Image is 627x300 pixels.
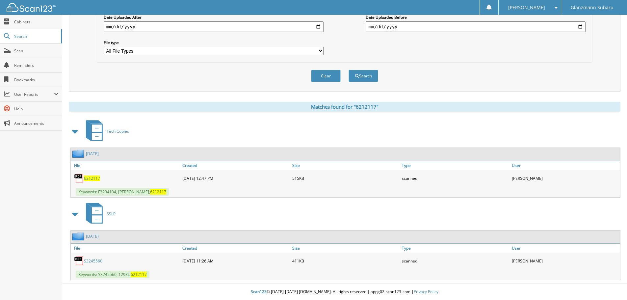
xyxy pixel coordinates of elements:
iframe: Chat Widget [594,268,627,300]
button: Clear [311,70,341,82]
span: Announcements [14,121,59,126]
img: folder2.png [72,150,86,158]
span: Scan [14,48,59,54]
span: Cabinets [14,19,59,25]
input: end [366,21,586,32]
a: Created [181,244,291,253]
span: User Reports [14,92,54,97]
div: 411KB [291,254,401,267]
a: 6212117 [84,176,100,181]
img: PDF.png [74,256,84,266]
input: start [104,21,324,32]
div: scanned [400,254,510,267]
button: Search [349,70,378,82]
a: Size [291,244,401,253]
span: Glanzmann Subaru [571,6,614,10]
div: [PERSON_NAME] [510,254,620,267]
a: SSLP [82,201,116,227]
span: 6212117 [131,272,147,277]
img: scan123-logo-white.svg [7,3,56,12]
div: scanned [400,172,510,185]
span: Bookmarks [14,77,59,83]
a: Size [291,161,401,170]
a: Created [181,161,291,170]
span: Keywords: F3294104, [PERSON_NAME], [76,188,169,196]
label: File type [104,40,324,45]
span: Help [14,106,59,112]
a: [DATE] [86,233,99,239]
a: Type [400,244,510,253]
span: Scan123 [251,289,267,294]
div: [DATE] 11:26 AM [181,254,291,267]
a: Privacy Policy [414,289,438,294]
span: SSLP [107,211,116,217]
a: Type [400,161,510,170]
a: Tech Copies [82,118,129,144]
span: Keywords: S3245560, 1293L, [76,271,149,278]
div: 515KB [291,172,401,185]
div: [PERSON_NAME] [510,172,620,185]
a: [DATE] [86,151,99,156]
img: folder2.png [72,232,86,240]
span: Search [14,34,58,39]
img: PDF.png [74,173,84,183]
a: File [71,244,181,253]
label: Date Uploaded Before [366,14,586,20]
div: © [DATE]-[DATE] [DOMAIN_NAME]. All rights reserved | appg02-scan123-com | [62,284,627,300]
span: [PERSON_NAME] [508,6,545,10]
label: Date Uploaded After [104,14,324,20]
a: User [510,244,620,253]
span: 6212117 [150,189,166,195]
span: Tech Copies [107,128,129,134]
a: S3245560 [84,258,102,264]
div: Matches found for "6212117" [69,102,620,112]
a: File [71,161,181,170]
span: Reminders [14,63,59,68]
a: User [510,161,620,170]
div: [DATE] 12:47 PM [181,172,291,185]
